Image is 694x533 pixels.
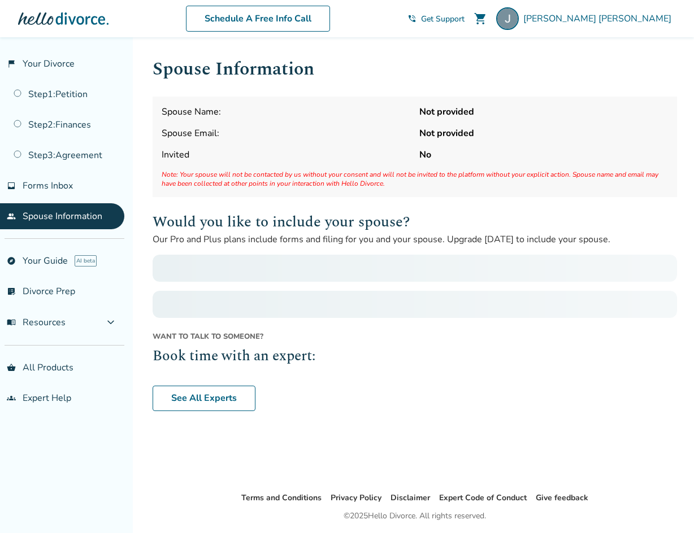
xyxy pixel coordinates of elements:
[153,386,255,412] a: See All Experts
[474,12,487,25] span: shopping_cart
[7,212,16,221] span: people
[419,106,668,118] strong: Not provided
[186,6,330,32] a: Schedule A Free Info Call
[344,509,486,523] div: © 2025 Hello Divorce. All rights reserved.
[419,148,668,161] strong: No
[153,331,677,342] span: Want to talk to someone?
[7,256,16,265] span: explore
[104,316,118,329] span: expand_more
[153,346,677,368] h2: Book time with an expert:
[162,127,410,139] span: Spouse Email:
[162,106,410,118] span: Spouse Name:
[241,492,322,503] a: Terms and Conditions
[7,394,16,403] span: groups
[162,148,410,161] span: Invited
[7,318,16,327] span: menu_book
[523,12,676,25] span: [PERSON_NAME] [PERSON_NAME]
[536,491,588,505] li: Give feedback
[7,316,66,329] span: Resources
[421,14,465,24] span: Get Support
[153,55,677,83] h1: Spouse Information
[419,127,668,139] strong: Not provided
[391,491,430,505] li: Disclaimer
[23,180,73,192] span: Forms Inbox
[407,14,417,23] span: phone_in_talk
[7,59,16,68] span: flag_2
[153,211,677,233] h2: Would you like to include your spouse?
[407,14,465,24] a: phone_in_talkGet Support
[153,233,677,246] p: Our Pro and Plus plans include forms and filing for you and your spouse. Upgrade [DATE] to includ...
[7,363,16,372] span: shopping_basket
[7,181,16,190] span: inbox
[75,255,97,266] span: AI beta
[331,492,381,503] a: Privacy Policy
[7,287,16,296] span: list_alt_check
[162,170,668,188] span: Note: Your spouse will not be contacted by us without your consent and will not be invited to the...
[496,7,519,30] img: Jannelle Martinez
[439,492,527,503] a: Expert Code of Conduct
